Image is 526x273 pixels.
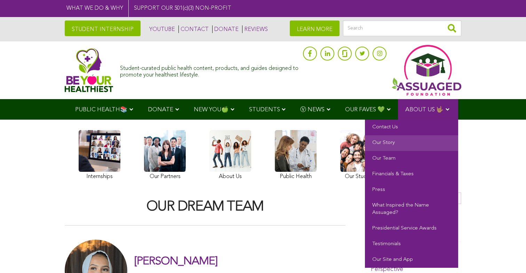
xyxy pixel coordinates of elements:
span: DONATE [148,107,173,113]
div: Student-curated public health content, products, and guides designed to promote your healthiest l... [120,62,300,79]
a: Presidential Service Awards [365,221,458,236]
span: NEW YOU🍏 [194,107,229,113]
a: LEARN MORE [290,21,340,36]
a: Press [365,182,458,198]
a: What Inspired the Name Assuaged? [365,198,458,221]
img: glassdoor [342,50,347,57]
a: YOUTUBE [148,25,175,33]
span: ABOUT US 🤟🏽 [405,107,444,113]
a: CONTACT [178,25,209,33]
h1: [PERSON_NAME] [134,255,217,268]
a: Financials & Taxes [365,167,458,182]
span: Ⓥ NEWS [300,107,325,113]
iframe: Chat Widget [491,240,526,273]
span: STUDENTS [249,107,280,113]
img: Assuaged App [392,45,461,96]
input: Search [343,21,461,36]
a: Our Team [365,151,458,167]
a: STUDENT INTERNSHIP [65,21,141,36]
a: DONATE [212,25,239,33]
span: PUBLIC HEALTH📚 [75,107,127,113]
span: OUR FAVES 💚 [345,107,385,113]
a: Our Story [365,135,458,151]
a: Testimonials [365,236,458,252]
a: Our Site and App [365,252,458,268]
a: REVIEWS [242,25,268,33]
div: Navigation Menu [65,99,461,120]
img: Assuaged [65,48,113,92]
h1: OUR DREAM TEAM [65,199,345,215]
a: Contact Us [365,120,458,135]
